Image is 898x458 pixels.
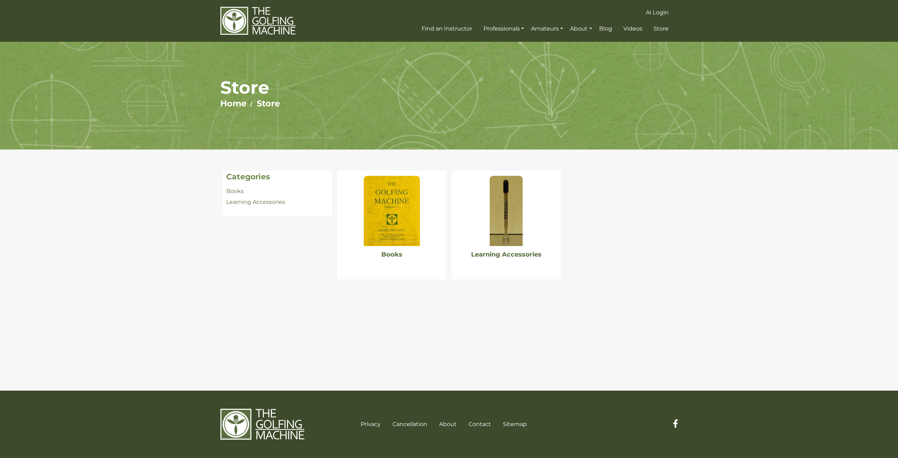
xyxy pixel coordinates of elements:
[469,421,491,427] a: Contact
[393,421,427,427] a: Cancellation
[597,22,614,35] a: Blog
[226,199,285,205] a: Learning Accessories
[529,22,565,35] a: Amateurs
[623,25,642,32] span: Videos
[644,6,670,19] a: AI Login
[568,22,594,35] a: About
[361,421,381,427] a: Privacy
[226,172,328,181] h4: Categories
[646,9,669,16] span: AI Login
[599,25,612,32] span: Blog
[652,22,670,35] a: Store
[439,421,457,427] a: About
[220,6,296,35] img: The Golfing Machine
[226,188,244,194] a: Books
[381,251,402,258] a: Books
[482,22,526,35] a: Professionals
[220,98,247,108] a: Home
[422,25,472,32] span: Find an Instructor
[257,98,280,108] a: Store
[471,251,542,258] a: Learning Accessories
[654,25,669,32] span: Store
[220,77,678,98] h1: Store
[503,421,527,427] a: Sitemap
[622,22,644,35] a: Videos
[420,22,474,35] a: Find an Instructor
[220,408,304,440] img: The Golfing Machine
